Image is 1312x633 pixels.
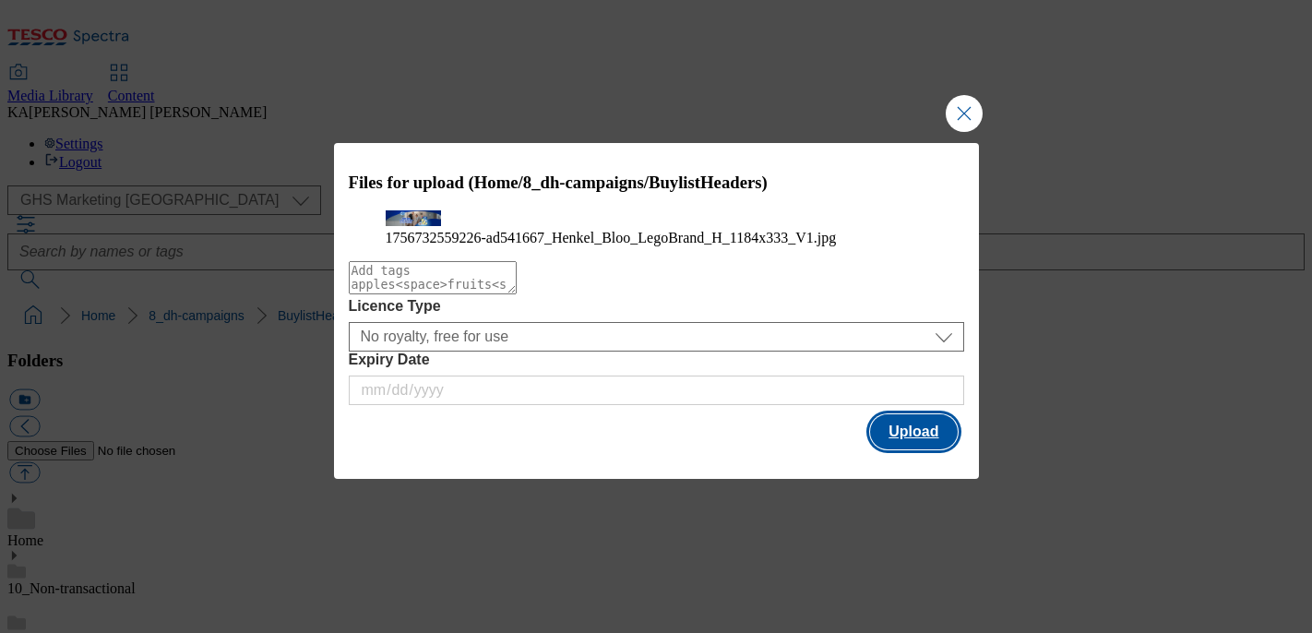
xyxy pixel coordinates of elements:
[349,352,964,368] label: Expiry Date
[349,298,964,315] label: Licence Type
[349,173,964,193] h3: Files for upload (Home/8_dh-campaigns/BuylistHeaders)
[386,230,927,246] figcaption: 1756732559226-ad541667_Henkel_Bloo_LegoBrand_H_1184x333_V1.jpg
[946,95,983,132] button: Close Modal
[334,143,979,479] div: Modal
[870,414,957,449] button: Upload
[386,210,441,226] img: preview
